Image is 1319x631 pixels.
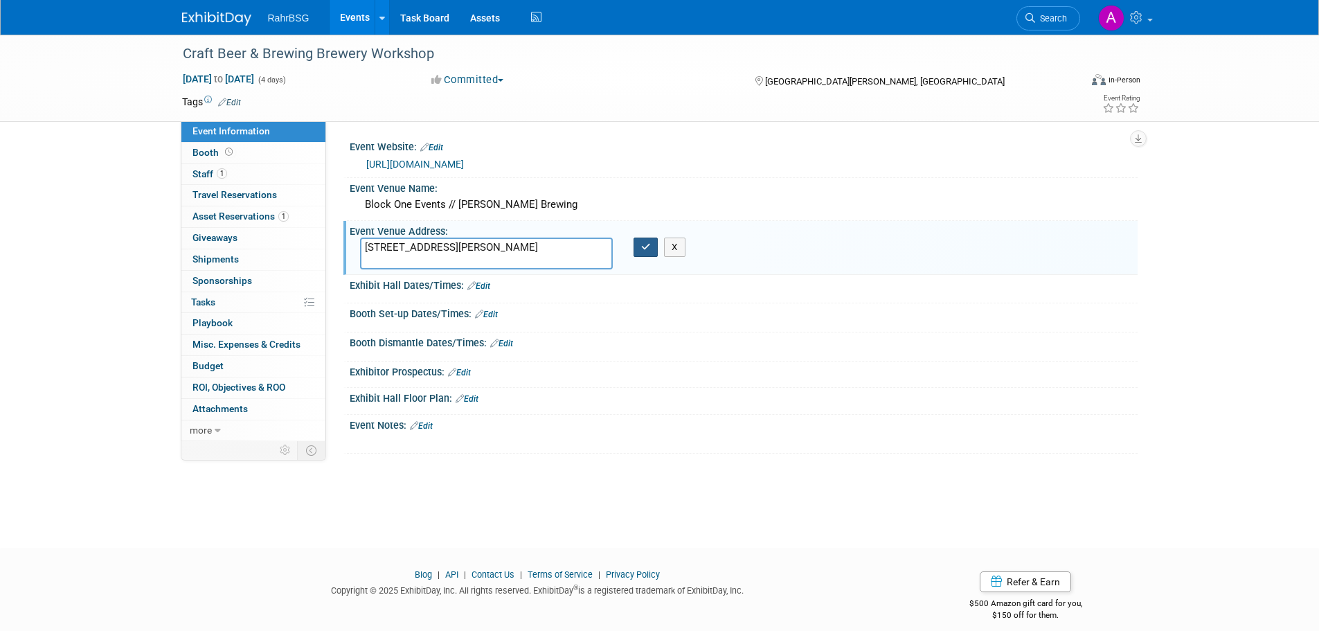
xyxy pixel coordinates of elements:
td: Tags [182,95,241,109]
div: Exhibit Hall Floor Plan: [350,388,1138,406]
a: API [445,569,458,580]
div: In-Person [1108,75,1140,85]
a: Travel Reservations [181,185,325,206]
span: Asset Reservations [192,211,289,222]
span: Search [1035,13,1067,24]
button: X [664,238,685,257]
a: Privacy Policy [606,569,660,580]
span: 1 [217,168,227,179]
div: Block One Events // [PERSON_NAME] Brewing [360,194,1127,215]
img: ExhibitDay [182,12,251,26]
span: Playbook [192,317,233,328]
span: Giveaways [192,232,237,243]
span: to [212,73,225,85]
a: Staff1 [181,164,325,185]
span: more [190,425,212,436]
span: Sponsorships [192,275,252,286]
span: Booth [192,147,235,158]
div: Booth Set-up Dates/Times: [350,303,1138,321]
a: Booth [181,143,325,163]
a: Shipments [181,249,325,270]
span: Event Information [192,125,270,136]
span: Attachments [192,403,248,414]
span: Budget [192,360,224,371]
span: Staff [192,168,227,179]
span: ROI, Objectives & ROO [192,382,285,393]
div: Event Website: [350,136,1138,154]
span: 1 [278,211,289,222]
a: Budget [181,356,325,377]
span: (4 days) [257,75,286,85]
span: | [460,569,469,580]
span: Tasks [191,296,215,308]
span: Misc. Expenses & Credits [192,339,300,350]
span: Travel Reservations [192,189,277,200]
a: Terms of Service [528,569,593,580]
span: [DATE] [DATE] [182,73,255,85]
div: $150 off for them. [914,610,1138,621]
div: Event Format [998,72,1141,93]
img: Ashley Grotewold [1098,5,1124,31]
div: Booth Dismantle Dates/Times: [350,332,1138,350]
a: Edit [467,281,490,291]
a: Edit [475,310,498,319]
a: Attachments [181,399,325,420]
a: Edit [218,98,241,107]
a: more [181,420,325,441]
button: Committed [427,73,509,87]
span: RahrBSG [268,12,309,24]
a: Sponsorships [181,271,325,292]
td: Personalize Event Tab Strip [273,441,298,459]
div: $500 Amazon gift card for you, [914,589,1138,621]
a: [URL][DOMAIN_NAME] [366,159,464,170]
a: Playbook [181,313,325,334]
span: | [434,569,443,580]
a: ROI, Objectives & ROO [181,377,325,398]
a: Search [1016,6,1080,30]
span: Booth not reserved yet [222,147,235,157]
a: Refer & Earn [980,571,1071,592]
a: Tasks [181,292,325,313]
a: Edit [420,143,443,152]
a: Edit [490,339,513,348]
a: Contact Us [472,569,514,580]
span: [GEOGRAPHIC_DATA][PERSON_NAME], [GEOGRAPHIC_DATA] [765,76,1005,87]
a: Edit [448,368,471,377]
a: Event Information [181,121,325,142]
a: Edit [410,421,433,431]
div: Event Venue Name: [350,178,1138,195]
div: Craft Beer & Brewing Brewery Workshop [178,42,1059,66]
a: Blog [415,569,432,580]
span: Shipments [192,254,239,265]
a: Misc. Expenses & Credits [181,335,325,355]
div: Event Notes: [350,415,1138,433]
td: Toggle Event Tabs [297,441,325,459]
div: Event Rating [1102,95,1140,102]
img: Format-Inperson.png [1092,74,1106,85]
a: Asset Reservations1 [181,206,325,227]
span: | [517,569,526,580]
a: Giveaways [181,228,325,249]
span: | [595,569,604,580]
div: Copyright © 2025 ExhibitDay, Inc. All rights reserved. ExhibitDay is a registered trademark of Ex... [182,581,894,597]
div: Event Venue Address: [350,221,1138,238]
div: Exhibitor Prospectus: [350,362,1138,380]
sup: ® [573,584,578,592]
div: Exhibit Hall Dates/Times: [350,275,1138,293]
a: Edit [456,394,478,404]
